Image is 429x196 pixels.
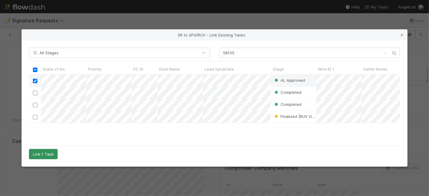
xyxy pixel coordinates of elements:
input: Toggle All Rows Selected [33,68,37,72]
span: Priority [88,66,101,72]
div: Completed [273,101,301,107]
div: Completed [273,89,301,95]
span: Stage [273,66,284,72]
span: Completed [273,102,301,107]
span: All Stages [32,50,59,55]
span: Wire ID 1 [318,66,334,72]
span: Finalized [RUV Only] [273,114,319,119]
div: SR to SPV/RUV - Link Existing Tasks [22,30,407,40]
input: Toggle Row Selected [33,79,37,83]
span: AL Approved [273,78,305,83]
span: FC ID [133,66,143,72]
span: Lead Syndicate [205,66,234,72]
button: Clear search [383,48,389,58]
div: Finalized [RUV Only] [273,113,316,119]
span: Admin Notes [363,66,387,72]
input: Search [219,48,400,58]
span: Completed [273,90,301,95]
div: AL Approved [273,77,305,83]
input: Toggle Row Selected [33,103,37,107]
input: Toggle Row Selected [33,91,37,95]
span: State of Inc. [43,66,66,72]
input: Toggle Row Selected [33,115,37,119]
span: Deal Name [159,66,180,72]
button: Link 1 Task [29,149,58,159]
